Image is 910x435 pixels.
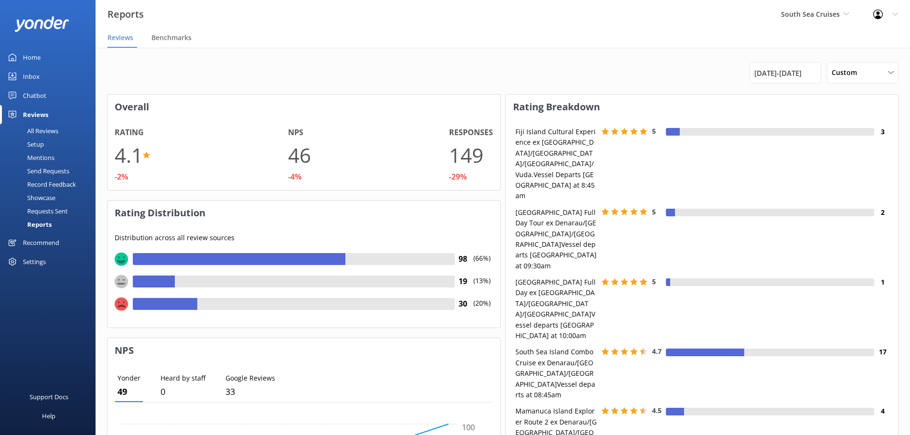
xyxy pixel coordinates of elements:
[115,171,128,183] div: -2%
[781,10,840,19] span: South Sea Cruises
[874,347,891,357] h4: 17
[6,191,55,204] div: Showcase
[874,127,891,137] h4: 3
[161,385,205,399] p: 0
[225,385,275,399] p: 33
[6,178,96,191] a: Record Feedback
[115,233,493,243] p: Distribution across all review sources
[6,151,96,164] a: Mentions
[107,95,500,119] h3: Overall
[288,171,301,183] div: -4%
[652,127,656,136] span: 5
[6,124,58,138] div: All Reviews
[6,151,54,164] div: Mentions
[30,387,68,406] div: Support Docs
[23,67,40,86] div: Inbox
[107,7,144,22] h3: Reports
[6,204,96,218] a: Requests Sent
[754,67,802,79] span: [DATE] - [DATE]
[6,191,96,204] a: Showcase
[6,218,96,231] a: Reports
[6,204,68,218] div: Requests Sent
[23,233,59,252] div: Recommend
[652,406,662,415] span: 4.5
[115,139,143,171] h1: 4.1
[23,48,41,67] div: Home
[455,298,471,310] h4: 30
[23,105,48,124] div: Reviews
[513,207,599,271] div: [GEOGRAPHIC_DATA] Full Day Tour ex Denarau/[GEOGRAPHIC_DATA]/[GEOGRAPHIC_DATA]Vessel departs [GEO...
[288,127,303,139] h4: NPS
[225,373,275,383] p: Google Reviews
[118,373,140,383] p: Yonder
[6,218,52,231] div: Reports
[652,277,656,286] span: 5
[115,127,144,139] h4: Rating
[874,277,891,287] h4: 1
[874,406,891,416] h4: 4
[161,373,205,383] p: Heard by staff
[449,139,483,171] h1: 149
[652,207,656,216] span: 5
[874,207,891,218] h4: 2
[513,347,599,400] div: South Sea Island Combo Cruise ex Denarau/[GEOGRAPHIC_DATA]/[GEOGRAPHIC_DATA]Vessel departs at 08:...
[449,171,467,183] div: -29%
[107,201,500,225] h3: Rating Distribution
[6,178,76,191] div: Record Feedback
[288,139,311,171] h1: 46
[513,127,599,202] div: Fiji Island Cultural Experience ex [GEOGRAPHIC_DATA]/[GEOGRAPHIC_DATA]/[GEOGRAPHIC_DATA]/Vuda.Ves...
[506,95,899,119] h3: Rating Breakdown
[471,298,493,320] p: (20%)
[6,138,96,151] a: Setup
[832,67,863,78] span: Custom
[462,422,475,433] tspan: 100
[6,164,96,178] a: Send Requests
[42,406,55,425] div: Help
[23,86,46,105] div: Chatbot
[455,253,471,265] h4: 98
[471,276,493,298] p: (13%)
[6,138,44,151] div: Setup
[107,33,133,42] span: Reviews
[6,124,96,138] a: All Reviews
[471,253,493,276] p: (66%)
[107,338,500,363] h3: NPS
[513,277,599,341] div: [GEOGRAPHIC_DATA] Full Day ex [GEOGRAPHIC_DATA]/[GEOGRAPHIC_DATA]/[GEOGRAPHIC_DATA]Vessel departs...
[449,127,493,139] h4: Responses
[118,385,140,399] p: 49
[14,16,69,32] img: yonder-white-logo.png
[23,252,46,271] div: Settings
[6,164,69,178] div: Send Requests
[652,347,662,356] span: 4.7
[151,33,192,42] span: Benchmarks
[455,276,471,288] h4: 19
